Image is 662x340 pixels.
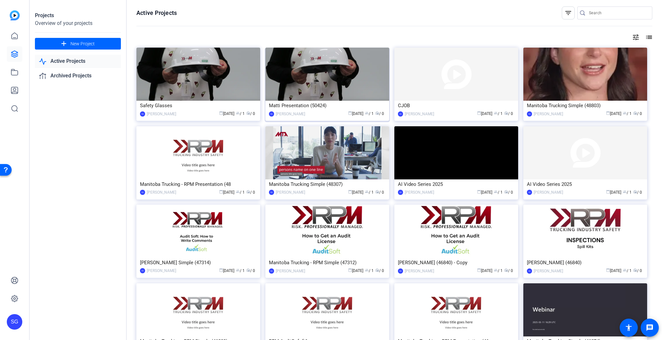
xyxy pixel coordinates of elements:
div: Manitoba Trucking Simple (48307) [269,179,386,189]
button: New Project [35,38,121,50]
span: / 1 [623,190,632,195]
div: [PERSON_NAME] [534,189,563,196]
div: [PERSON_NAME] (46840) [527,258,644,267]
div: SG [140,111,145,117]
span: New Project [70,40,95,47]
span: radio [246,190,250,194]
div: SG [140,268,145,273]
span: radio [246,111,250,115]
span: / 1 [623,268,632,273]
span: / 1 [494,190,503,195]
a: Archived Projects [35,69,121,83]
span: calendar_today [219,190,223,194]
span: [DATE] [348,190,363,195]
span: [DATE] [219,268,234,273]
div: [PERSON_NAME] [405,111,434,117]
span: [DATE] [348,111,363,116]
span: radio [375,111,379,115]
span: / 0 [504,268,513,273]
div: [PERSON_NAME] (46840) - Copy [398,258,515,267]
div: SG [269,111,274,117]
span: radio [375,268,379,272]
div: SG [398,111,403,117]
span: calendar_today [606,111,610,115]
span: group [365,111,369,115]
span: radio [375,190,379,194]
span: / 1 [236,268,245,273]
div: SG [140,190,145,195]
div: CJOB [398,101,515,110]
span: group [365,190,369,194]
div: SG [269,190,274,195]
div: [PERSON_NAME] [276,268,305,274]
span: calendar_today [219,268,223,272]
span: group [623,190,627,194]
h1: Active Projects [136,9,177,17]
span: group [623,111,627,115]
div: [PERSON_NAME] [276,111,305,117]
div: Safety Glasses [140,101,257,110]
div: SG [527,190,532,195]
span: [DATE] [606,111,621,116]
div: [PERSON_NAME] [534,268,563,274]
span: / 0 [633,268,642,273]
span: / 0 [375,190,384,195]
span: / 0 [246,111,255,116]
div: Manitoba Trucking - RPM Simple (47312) [269,258,386,267]
input: Search [589,9,647,17]
span: group [365,268,369,272]
div: [PERSON_NAME] [147,189,176,196]
span: / 0 [375,111,384,116]
span: / 0 [504,190,513,195]
span: [DATE] [606,268,621,273]
div: Projects [35,12,121,19]
span: [DATE] [477,111,492,116]
span: group [236,111,240,115]
span: / 0 [375,268,384,273]
mat-icon: accessibility [625,324,633,332]
div: SG [7,314,22,330]
span: / 0 [633,190,642,195]
div: SG [398,190,403,195]
div: AI Video Series 2025 [398,179,515,189]
div: SG [527,111,532,117]
div: [PERSON_NAME] [147,267,176,274]
span: / 1 [236,111,245,116]
div: [PERSON_NAME] [534,111,563,117]
span: calendar_today [348,111,352,115]
span: / 0 [246,268,255,273]
span: / 1 [365,190,374,195]
mat-icon: filter_list [564,9,572,17]
span: calendar_today [477,190,481,194]
span: radio [633,268,637,272]
span: radio [504,111,508,115]
div: [PERSON_NAME] [276,189,305,196]
mat-icon: list [645,33,652,41]
div: Overview of your projects [35,19,121,27]
mat-icon: add [60,40,68,48]
div: Matti Presentation (50424) [269,101,386,110]
span: group [494,111,498,115]
span: calendar_today [477,111,481,115]
span: [DATE] [348,268,363,273]
span: [DATE] [219,111,234,116]
span: / 1 [494,268,503,273]
a: Active Projects [35,55,121,68]
div: SG [398,268,403,274]
span: / 1 [623,111,632,116]
span: [DATE] [477,268,492,273]
span: calendar_today [606,190,610,194]
span: / 1 [365,111,374,116]
span: calendar_today [348,190,352,194]
span: calendar_today [477,268,481,272]
div: [PERSON_NAME] [405,268,434,274]
span: group [236,190,240,194]
div: [PERSON_NAME] Simple (47314) [140,258,257,267]
div: [PERSON_NAME] [405,189,434,196]
span: calendar_today [606,268,610,272]
span: / 1 [365,268,374,273]
span: / 1 [236,190,245,195]
span: group [494,190,498,194]
span: radio [504,190,508,194]
span: / 1 [494,111,503,116]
